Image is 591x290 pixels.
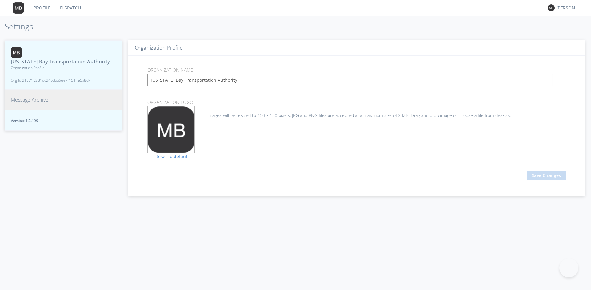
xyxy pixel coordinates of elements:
[147,153,189,159] a: Reset to default
[527,171,566,180] button: Save Changes
[143,67,570,74] p: Organization Name
[11,118,116,123] span: Version: 1.2.199
[559,258,578,277] iframe: Toggle Customer Support
[11,58,110,65] span: [US_STATE] Bay Transportation Authority
[148,106,194,153] img: 373638.png
[5,40,122,90] button: [US_STATE] Bay Transportation AuthorityOrganization ProfileOrg id:21771b381dc24bdaa6ee7f1514e5a8d7
[11,96,48,104] span: Message Archive
[11,47,22,58] img: 373638.png
[11,65,110,70] span: Organization Profile
[11,78,110,83] span: Org id: 21771b381dc24bdaa6ee7f1514e5a8d7
[147,74,553,86] input: Enter Organization Name
[5,110,122,131] button: Version:1.2.199
[143,99,570,106] p: Organization Logo
[548,4,555,11] img: 373638.png
[135,45,578,51] h3: Organization Profile
[13,2,24,14] img: 373638.png
[5,90,122,110] button: Message Archive
[556,5,580,11] div: [PERSON_NAME]
[147,106,566,119] div: Images will be resized to 150 x 150 pixels. JPG and PNG files are accepted at a maximum size of 2...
